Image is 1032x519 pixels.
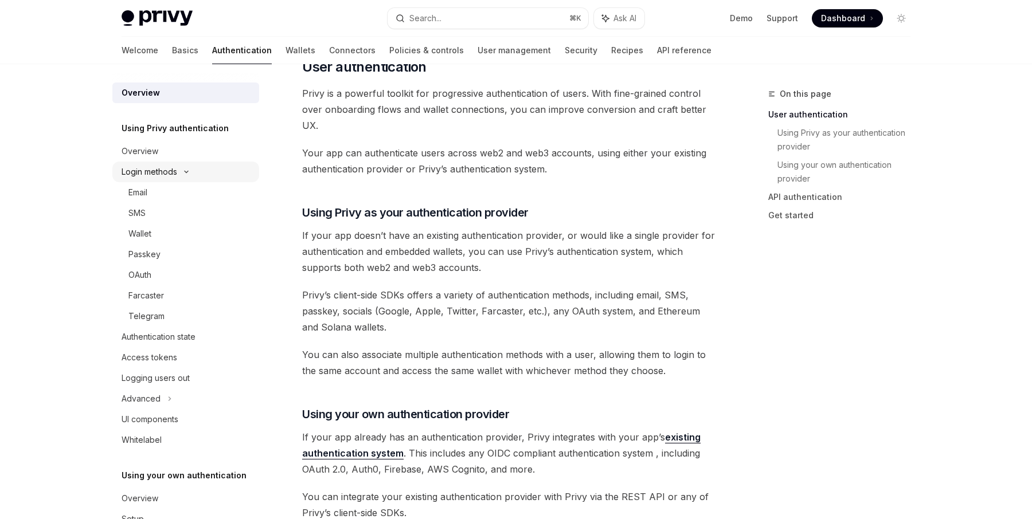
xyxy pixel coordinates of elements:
div: Passkey [128,247,161,261]
a: Using Privy as your authentication provider [777,124,920,156]
div: Wallet [128,227,151,241]
a: Overview [112,488,259,509]
a: Recipes [611,37,643,64]
div: Overview [122,86,160,100]
span: If your app already has an authentication provider, Privy integrates with your app’s . This inclu... [302,429,716,477]
span: Your app can authenticate users across web2 and web3 accounts, using either your existing authent... [302,145,716,177]
div: Advanced [122,392,161,406]
a: Overview [112,141,259,162]
div: Search... [409,11,441,25]
div: Logging users out [122,371,190,385]
h5: Using your own authentication [122,469,247,482]
a: Get started [768,206,920,225]
a: Security [565,37,597,64]
a: Demo [730,13,753,24]
a: Dashboard [812,9,883,27]
a: Authentication state [112,327,259,347]
button: Toggle dark mode [892,9,910,27]
span: If your app doesn’t have an existing authentication provider, or would like a single provider for... [302,227,716,276]
span: Ask AI [613,13,636,24]
a: OAuth [112,265,259,285]
img: light logo [122,10,193,26]
span: You can also associate multiple authentication methods with a user, allowing them to login to the... [302,347,716,379]
a: Telegram [112,306,259,327]
div: UI components [122,412,178,426]
a: Using your own authentication provider [777,156,920,188]
span: Privy’s client-side SDKs offers a variety of authentication methods, including email, SMS, passke... [302,287,716,335]
span: Privy is a powerful toolkit for progressive authentication of users. With fine-grained control ov... [302,85,716,133]
a: UI components [112,409,259,430]
span: Dashboard [821,13,865,24]
button: Search...⌘K [388,8,588,29]
a: Wallets [286,37,315,64]
div: Telegram [128,309,165,323]
a: Email [112,182,259,203]
div: SMS [128,206,146,220]
div: OAuth [128,268,151,282]
a: Whitelabel [112,430,259,450]
h5: Using Privy authentication [122,121,229,135]
a: API reference [657,37,712,64]
span: Using your own authentication provider [302,406,509,422]
span: User authentication [302,58,427,76]
a: Wallet [112,223,259,244]
div: Authentication state [122,330,196,344]
div: Email [128,186,147,199]
div: Login methods [122,165,177,179]
a: SMS [112,203,259,223]
a: Connectors [329,37,376,64]
a: Basics [172,37,198,64]
div: Overview [122,492,158,505]
a: Welcome [122,37,158,64]
span: Using Privy as your authentication provider [302,205,529,221]
a: User authentication [768,105,920,124]
a: Access tokens [112,347,259,368]
a: Authentication [212,37,272,64]
a: Support [767,13,798,24]
div: Overview [122,144,158,158]
button: Ask AI [594,8,644,29]
a: API authentication [768,188,920,206]
a: Policies & controls [389,37,464,64]
a: Passkey [112,244,259,265]
a: User management [478,37,551,64]
div: Access tokens [122,351,177,364]
a: Logging users out [112,368,259,388]
div: Whitelabel [122,433,162,447]
span: ⌘ K [569,14,581,23]
span: On this page [780,87,831,101]
a: Farcaster [112,285,259,306]
a: Overview [112,82,259,103]
div: Farcaster [128,289,164,302]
